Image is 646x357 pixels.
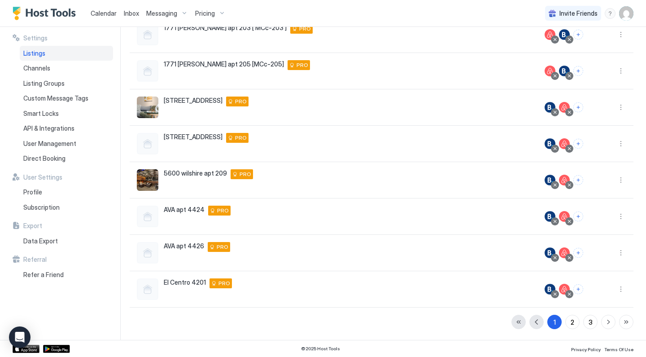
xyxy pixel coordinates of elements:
span: PRO [218,279,230,287]
a: API & Integrations [20,121,113,136]
button: Connect channels [573,175,583,185]
span: Refer a Friend [23,271,64,279]
a: Google Play Store [43,345,70,353]
button: Connect channels [573,284,583,294]
span: Listings [23,49,45,57]
div: 1 [554,317,556,327]
span: Inbox [124,9,139,17]
span: 5600 wilshire apt 209 [164,169,227,177]
span: 1771 [PERSON_NAME] apt 205 [MCc-205] [164,60,284,68]
button: More options [615,211,626,222]
span: User Settings [23,173,62,181]
button: Connect channels [573,248,583,258]
span: Terms Of Use [604,347,633,352]
span: Direct Booking [23,154,65,163]
div: menu [615,175,626,185]
a: Channels [20,61,113,76]
a: Listings [20,46,113,61]
div: menu [615,211,626,222]
span: Privacy Policy [571,347,601,352]
span: PRO [217,243,228,251]
button: More options [615,138,626,149]
button: 1 [547,315,562,329]
div: User profile [619,6,633,21]
div: menu [605,8,615,19]
div: 3 [589,317,593,327]
span: AVA apt 4424 [164,206,205,214]
a: Subscription [20,200,113,215]
span: Smart Locks [23,110,59,118]
button: 2 [565,315,580,329]
div: 2 [571,317,574,327]
span: Profile [23,188,42,196]
a: Inbox [124,9,139,18]
a: Terms Of Use [604,344,633,353]
button: 3 [583,315,598,329]
span: API & Integrations [23,124,74,132]
div: Open Intercom Messenger [9,326,31,348]
span: Custom Message Tags [23,94,88,102]
a: Smart Locks [20,106,113,121]
div: menu [615,284,626,295]
span: Pricing [195,9,215,18]
span: Listing Groups [23,79,65,88]
div: menu [615,138,626,149]
span: PRO [235,97,247,106]
div: listing image [137,97,158,118]
span: Settings [23,34,48,42]
span: Subscription [23,203,60,212]
button: More options [615,29,626,40]
div: menu [615,29,626,40]
button: More options [615,175,626,185]
div: listing image [137,169,158,191]
span: Channels [23,64,50,72]
a: Listing Groups [20,76,113,91]
span: Invite Friends [559,9,598,18]
span: PRO [217,207,229,215]
a: Host Tools Logo [13,7,80,20]
span: El Centro 4201 [164,278,206,286]
button: More options [615,102,626,113]
button: Connect channels [573,139,583,149]
span: Messaging [146,9,177,18]
span: PRO [235,134,247,142]
a: User Management [20,136,113,151]
span: [STREET_ADDRESS] [164,97,223,105]
button: More options [615,247,626,258]
button: More options [615,284,626,295]
a: Refer a Friend [20,267,113,282]
span: Referral [23,256,47,264]
a: App Store [13,345,39,353]
span: AVA apt 4426 [164,242,204,250]
a: Custom Message Tags [20,91,113,106]
div: menu [615,102,626,113]
span: Export [23,222,42,230]
span: Calendar [91,9,117,17]
span: © 2025 Host Tools [301,346,340,352]
a: Privacy Policy [571,344,601,353]
span: Data Export [23,237,58,245]
button: Connect channels [573,212,583,221]
span: 1771 [PERSON_NAME] apt 203 [ MCc-203 ] [164,24,287,32]
a: Direct Booking [20,151,113,166]
button: More options [615,66,626,76]
a: Data Export [20,234,113,249]
span: PRO [297,61,308,69]
div: menu [615,66,626,76]
button: Connect channels [573,66,583,76]
span: PRO [299,25,311,33]
a: Profile [20,185,113,200]
div: menu [615,247,626,258]
button: Connect channels [573,102,583,112]
span: [STREET_ADDRESS] [164,133,223,141]
button: Connect channels [573,30,583,40]
a: Calendar [91,9,117,18]
span: PRO [240,170,251,178]
span: User Management [23,140,76,148]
